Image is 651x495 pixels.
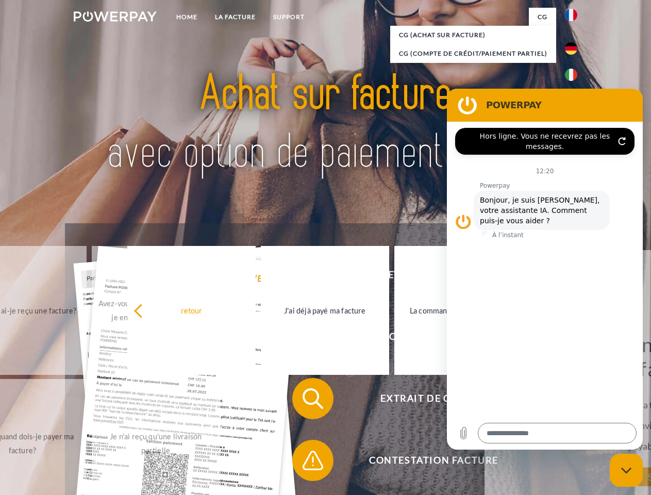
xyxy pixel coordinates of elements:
span: Contestation Facture [307,440,560,481]
a: CG (Compte de crédit/paiement partiel) [390,44,556,63]
div: Je n'ai reçu qu'une livraison partielle [98,430,214,457]
img: qb_search.svg [300,386,326,411]
iframe: Bouton de lancement de la fenêtre de messagerie, conversation en cours [610,454,643,487]
img: title-powerpay_fr.svg [98,49,553,197]
img: de [565,42,577,55]
img: it [565,69,577,81]
div: La commande a été renvoyée [400,303,516,317]
a: CG (achat sur facture) [390,26,556,44]
a: Avez-vous reçu mes paiements, ai-je encore un solde ouvert? [92,246,220,375]
div: Avez-vous reçu mes paiements, ai-je encore un solde ouvert? [98,296,214,324]
a: CG [529,8,556,26]
span: Extrait de compte [307,378,560,419]
button: Extrait de compte [292,378,560,419]
a: Support [264,8,313,26]
a: Home [168,8,206,26]
a: LA FACTURE [206,8,264,26]
button: Contestation Facture [292,440,560,481]
img: qb_warning.svg [300,448,326,473]
img: fr [565,9,577,21]
img: logo-powerpay-white.svg [74,11,157,22]
div: retour [133,303,249,317]
div: J'ai déjà payé ma facture [267,303,383,317]
iframe: Fenêtre de messagerie [447,89,643,450]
